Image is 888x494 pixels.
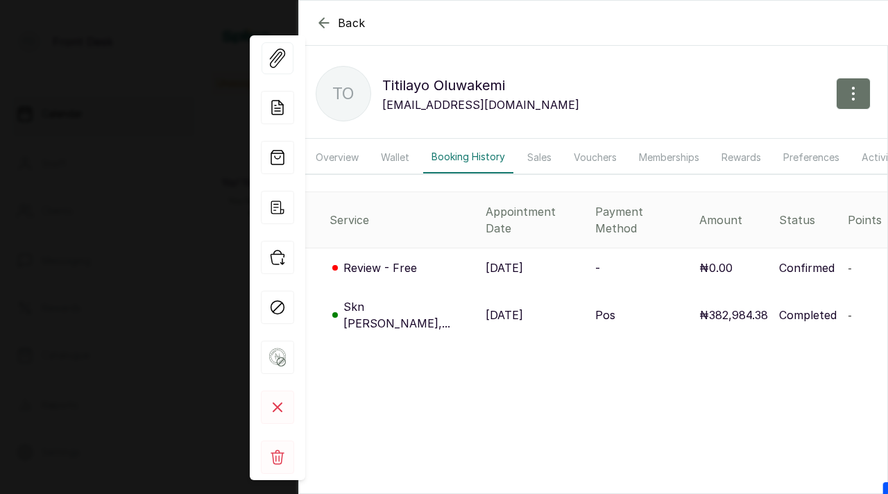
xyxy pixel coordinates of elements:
p: Review - Free [343,259,417,276]
span: - [848,309,852,321]
button: Rewards [713,142,769,173]
button: Overview [307,142,367,173]
button: Sales [519,142,560,173]
p: [EMAIL_ADDRESS][DOMAIN_NAME] [382,96,579,113]
p: [DATE] [486,307,523,323]
div: Points [848,212,882,228]
p: TO [332,81,355,106]
p: - [595,259,600,276]
span: Back [338,15,366,31]
span: - [848,262,852,274]
p: ₦382,984.38 [699,307,768,323]
div: Status [779,212,837,228]
button: Memberships [631,142,708,173]
p: Skn [PERSON_NAME],... [343,298,475,332]
button: Back [316,15,366,31]
button: Vouchers [565,142,625,173]
div: Appointment Date [486,203,585,237]
button: Wallet [373,142,418,173]
div: Payment Method [595,203,688,237]
p: Confirmed [779,259,835,276]
p: Pos [595,307,615,323]
button: Preferences [775,142,848,173]
p: ₦0.00 [699,259,733,276]
button: Booking History [423,142,513,173]
div: Amount [699,212,768,228]
p: [DATE] [486,259,523,276]
p: Titilayo Oluwakemi [382,74,579,96]
div: Service [330,212,475,228]
p: Completed [779,307,837,323]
